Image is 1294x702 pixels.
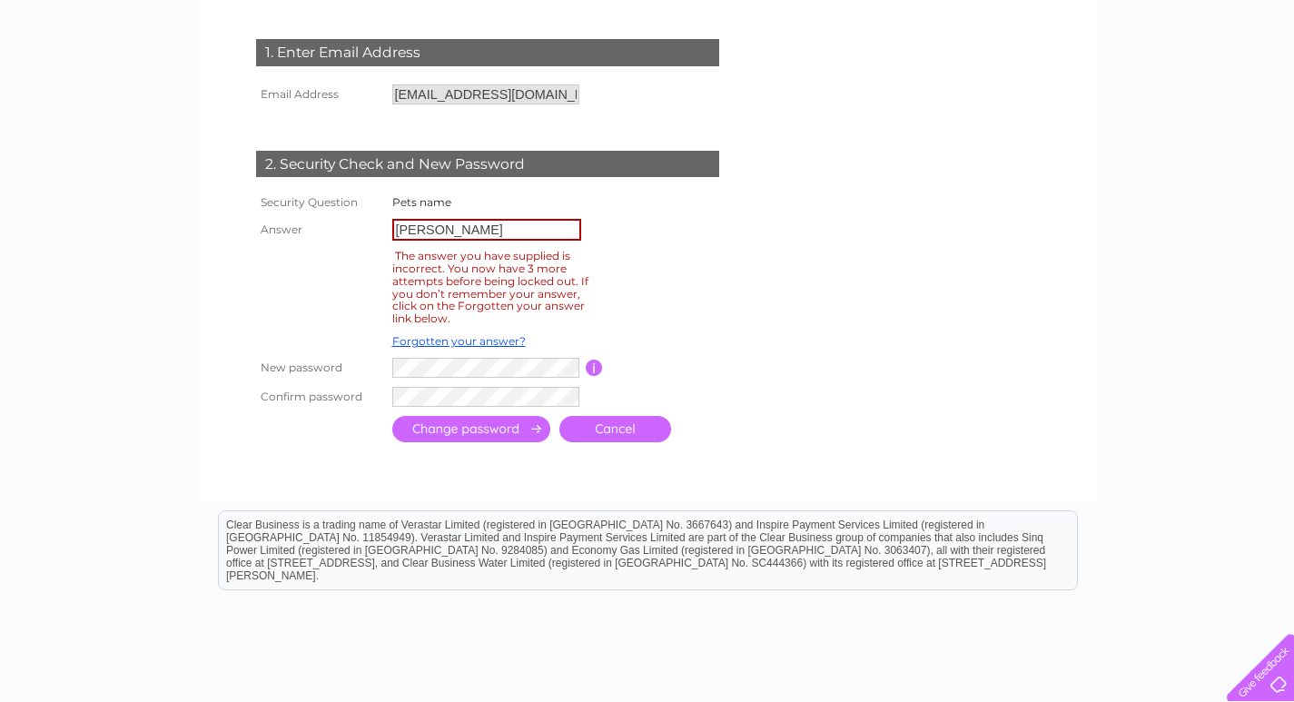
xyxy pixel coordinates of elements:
[1085,77,1125,91] a: Energy
[1239,77,1283,91] a: Contact
[252,382,388,411] th: Confirm password
[952,9,1077,32] a: 0333 014 3131
[219,10,1077,88] div: Clear Business is a trading name of Verastar Limited (registered in [GEOGRAPHIC_DATA] No. 3667643...
[392,334,526,348] a: Forgotten your answer?
[252,214,388,245] th: Answer
[559,416,671,442] a: Cancel
[252,80,388,109] th: Email Address
[1201,77,1228,91] a: Blog
[256,39,719,66] div: 1. Enter Email Address
[256,151,719,178] div: 2. Security Check and New Password
[392,416,550,442] input: Submit
[252,353,388,382] th: New password
[45,47,138,103] img: logo.png
[1136,77,1190,91] a: Telecoms
[252,191,388,214] th: Security Question
[392,195,451,209] label: Pets name
[392,246,588,328] div: The answer you have supplied is incorrect. You now have 3 more attempts before being locked out. ...
[1040,77,1074,91] a: Water
[586,360,603,376] input: Information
